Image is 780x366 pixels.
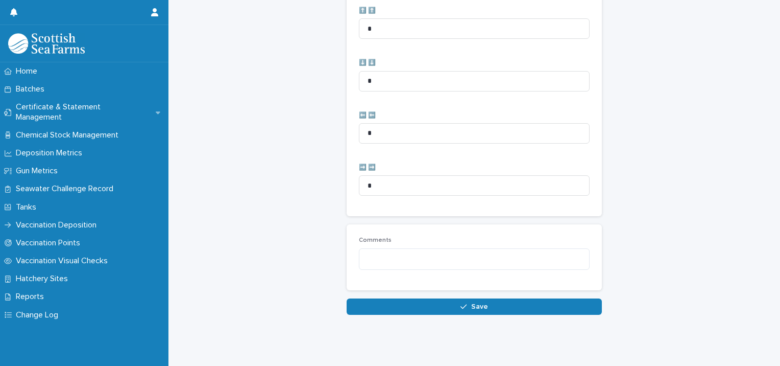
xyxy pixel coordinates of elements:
[12,166,66,176] p: Gun Metrics
[12,310,66,320] p: Change Log
[12,148,90,158] p: Deposition Metrics
[12,184,121,194] p: Seawater Challenge Record
[359,112,376,119] span: ⬅️ ⬅️
[359,237,392,243] span: Comments
[12,238,88,248] p: Vaccination Points
[12,256,116,266] p: Vaccination Visual Checks
[471,303,488,310] span: Save
[347,299,602,315] button: Save
[12,220,105,230] p: Vaccination Deposition
[12,292,52,302] p: Reports
[359,60,376,66] span: ⬇️ ⬇️
[12,102,156,122] p: Certificate & Statement Management
[8,33,85,54] img: uOABhIYSsOPhGJQdTwEw
[12,130,127,140] p: Chemical Stock Management
[12,84,53,94] p: Batches
[12,66,45,76] p: Home
[359,8,376,14] span: ⬆️ ⬆️
[12,202,44,212] p: Tanks
[12,274,76,284] p: Hatchery Sites
[359,165,376,171] span: ➡️ ➡️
